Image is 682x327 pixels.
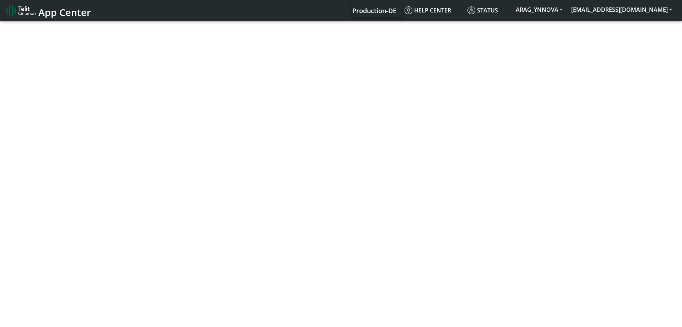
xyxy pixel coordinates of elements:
[352,3,396,17] a: Your current platform instance
[38,6,91,19] span: App Center
[6,3,90,18] a: App Center
[511,3,567,16] button: ARAG_YNNOVA
[405,6,451,14] span: Help center
[465,3,511,17] a: Status
[567,3,676,16] button: [EMAIL_ADDRESS][DOMAIN_NAME]
[352,6,396,15] span: Production-DE
[467,6,475,14] img: status.svg
[467,6,498,14] span: Status
[402,3,465,17] a: Help center
[405,6,412,14] img: knowledge.svg
[6,5,36,16] img: logo-telit-cinterion-gw-new.png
